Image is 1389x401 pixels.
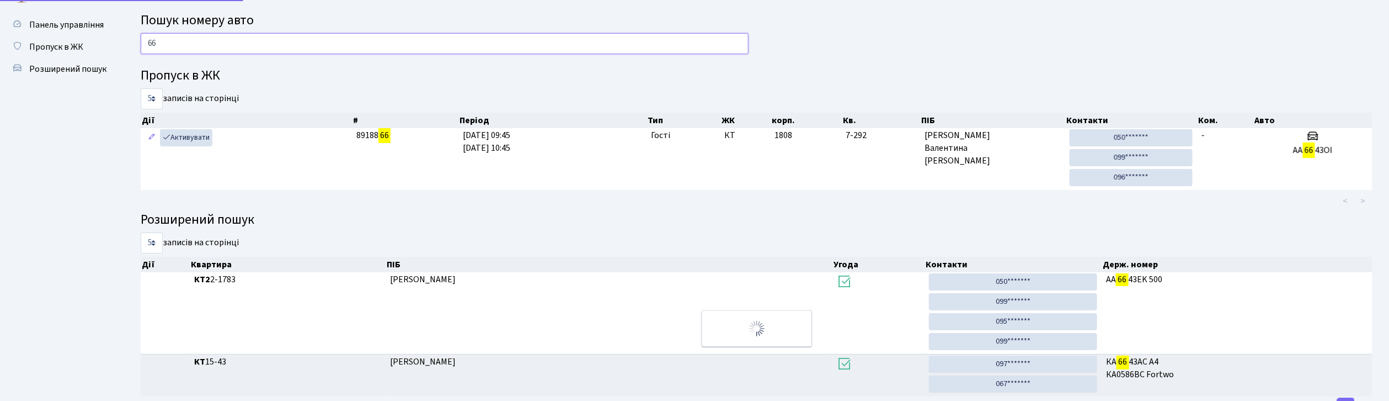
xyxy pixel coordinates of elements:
[1102,257,1373,272] th: Держ. номер
[6,14,116,36] a: Панель управління
[775,129,793,141] span: 1808
[194,356,205,368] b: КТ
[832,257,925,272] th: Угода
[190,257,386,272] th: Квартира
[651,129,670,142] span: Гості
[141,113,352,128] th: Дії
[141,88,163,109] select: записів на сторінці
[724,129,766,142] span: КТ
[141,212,1372,228] h4: Розширений пошук
[141,68,1372,84] h4: Пропуск в ЖК
[925,129,1061,167] span: [PERSON_NAME] Валентина [PERSON_NAME]
[356,128,391,143] span: 89188
[386,257,832,272] th: ПІБ
[378,128,391,143] mark: 66
[1116,354,1129,370] mark: 66
[1065,113,1197,128] th: Контакти
[1258,145,1368,156] h5: АА 43ОІ
[1201,129,1205,141] span: -
[29,63,106,75] span: Розширений пошук
[458,113,647,128] th: Період
[1116,272,1128,287] mark: 66
[6,58,116,80] a: Розширений пошук
[920,113,1065,128] th: ПІБ
[390,273,456,286] span: [PERSON_NAME]
[846,129,916,142] span: 7-292
[194,273,210,286] b: КТ2
[29,19,104,31] span: Панель управління
[1197,113,1254,128] th: Ком.
[390,356,456,368] span: [PERSON_NAME]
[141,257,190,272] th: Дії
[771,113,842,128] th: корп.
[925,257,1102,272] th: Контакти
[720,113,771,128] th: ЖК
[1106,273,1368,286] span: AA 43EK 500
[29,41,83,53] span: Пропуск в ЖК
[141,33,749,54] input: Пошук
[141,88,239,109] label: записів на сторінці
[160,129,212,146] a: Активувати
[6,36,116,58] a: Пропуск в ЖК
[647,113,720,128] th: Тип
[145,129,158,146] a: Редагувати
[194,273,381,286] span: 2-1783
[141,233,239,254] label: записів на сторінці
[842,113,920,128] th: Кв.
[1254,113,1373,128] th: Авто
[194,356,381,368] span: 15-43
[352,113,458,128] th: #
[1303,143,1315,158] mark: 66
[748,320,766,337] img: Обробка...
[141,10,254,30] span: Пошук номеру авто
[1106,356,1368,381] span: КА 43АС A4 КА0586ВС Fortwo
[463,129,510,154] span: [DATE] 09:45 [DATE] 10:45
[141,233,163,254] select: записів на сторінці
